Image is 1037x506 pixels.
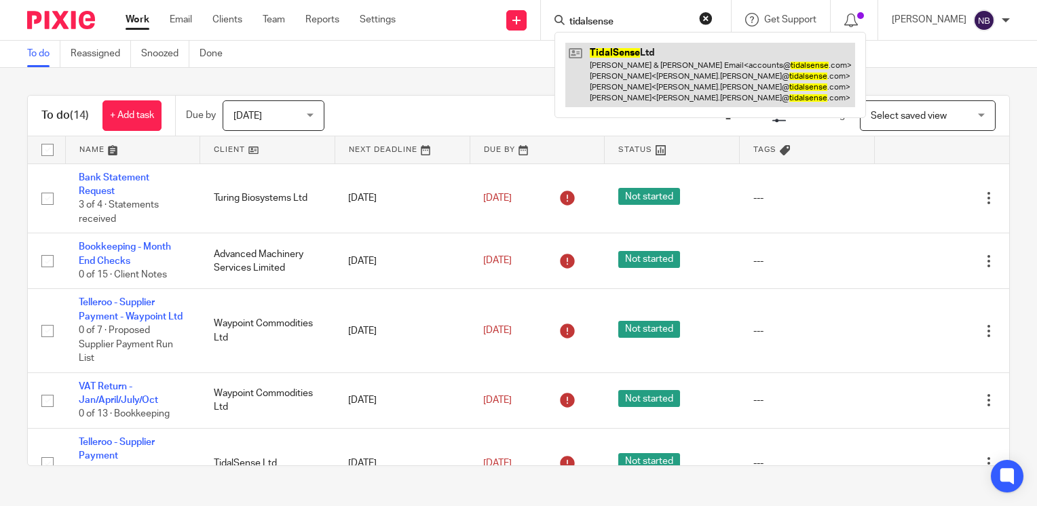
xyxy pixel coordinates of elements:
a: Reports [305,13,339,26]
img: svg%3E [973,9,995,31]
td: Waypoint Commodities Ltd [200,372,335,428]
div: --- [753,191,861,205]
a: Done [200,41,233,67]
td: Waypoint Commodities Ltd [200,289,335,372]
input: Search [568,16,690,28]
a: Reassigned [71,41,131,67]
td: Advanced Machinery Services Limited [200,233,335,289]
a: Snoozed [141,41,189,67]
button: Clear [699,12,713,25]
td: [DATE] [335,289,470,372]
p: Due by [186,109,216,122]
img: Pixie [27,11,95,29]
a: Settings [360,13,396,26]
span: (14) [70,110,89,121]
a: Clients [212,13,242,26]
span: [DATE] [483,256,512,266]
a: Telleroo - Supplier Payment [79,437,155,461]
span: Not started [618,321,680,338]
span: 0 of 7 · Proposed Supplier Payment Run List [79,326,173,363]
div: --- [753,324,861,338]
span: Not started [618,390,680,407]
span: [DATE] [483,193,512,203]
span: 0 of 15 · Client Notes [79,270,167,279]
a: Bookkeeping - Month End Checks [79,242,171,265]
div: --- [753,456,861,470]
span: [DATE] [483,326,512,335]
span: Tags [753,146,776,153]
td: TidalSense Ltd [200,429,335,499]
a: Email [170,13,192,26]
a: To do [27,41,60,67]
div: --- [753,254,861,268]
div: --- [753,393,861,407]
span: [DATE] [483,459,512,468]
span: 0 of 13 · Bookkeeping [79,410,170,419]
span: [DATE] [483,395,512,405]
td: [DATE] [335,233,470,289]
h1: To do [41,109,89,123]
span: Not started [618,251,680,268]
td: [DATE] [335,429,470,499]
td: Turing Biosystems Ltd [200,163,335,233]
a: VAT Return - Jan/April/July/Oct [79,382,158,405]
span: Not started [618,453,680,470]
span: Select saved view [871,111,947,121]
span: [DATE] [233,111,262,121]
span: 3 of 4 · Statements received [79,200,159,224]
a: + Add task [102,100,162,131]
span: Not started [618,188,680,205]
td: [DATE] [335,372,470,428]
a: Bank Statement Request [79,173,149,196]
td: [DATE] [335,163,470,233]
a: Work [126,13,149,26]
a: Team [263,13,285,26]
span: Get Support [764,15,816,24]
a: Telleroo - Supplier Payment - Waypoint Ltd [79,298,183,321]
p: [PERSON_NAME] [892,13,966,26]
